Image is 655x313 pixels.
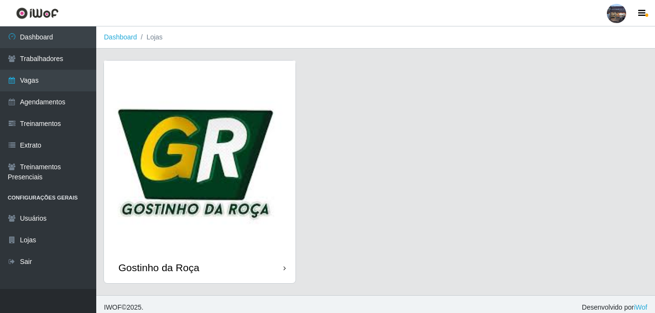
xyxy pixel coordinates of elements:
[582,302,647,313] span: Desenvolvido por
[137,32,163,42] li: Lojas
[104,302,143,313] span: © 2025 .
[118,262,199,274] div: Gostinho da Roça
[104,33,137,41] a: Dashboard
[104,61,295,252] img: cardImg
[104,303,122,311] span: IWOF
[16,7,59,19] img: CoreUI Logo
[96,26,655,49] nav: breadcrumb
[104,61,295,283] a: Gostinho da Roça
[634,303,647,311] a: iWof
